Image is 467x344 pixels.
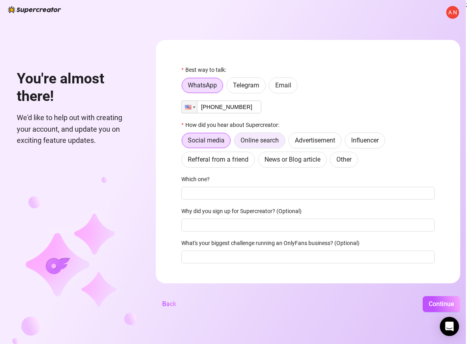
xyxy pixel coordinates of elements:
span: WhatsApp [188,81,217,89]
span: Email [275,81,291,89]
span: Social media [188,136,225,144]
label: Which one? [181,175,215,184]
div: Open Intercom Messenger [440,317,459,336]
div: United States: + 1 [182,101,197,113]
label: What's your biggest challenge running an OnlyFans business? (Optional) [181,239,365,247]
span: Online search [240,136,279,144]
span: Other [336,156,352,163]
input: Why did you sign up for Supercreator? (Optional) [181,219,435,231]
span: Influencer [351,136,379,144]
label: Best way to talk: [181,65,231,74]
button: Continue [423,296,460,312]
img: logo [8,6,61,13]
span: A N [448,8,457,17]
label: Why did you sign up for Supercreator? (Optional) [181,207,307,215]
span: Advertisement [295,136,335,144]
span: News or Blog article [264,156,320,163]
span: We'd like to help out with creating your account, and update you on exciting feature updates. [17,112,137,146]
input: What's your biggest challenge running an OnlyFans business? (Optional) [181,251,435,263]
span: Back [162,300,176,308]
input: Which one? [181,187,435,200]
span: Continue [429,300,454,308]
label: How did you hear about Supercreator: [181,121,284,129]
button: Back [156,296,183,312]
span: Refferal from a friend [188,156,248,163]
h1: You're almost there! [17,70,137,105]
input: 1 (702) 123-4567 [181,101,261,113]
span: Telegram [233,81,259,89]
